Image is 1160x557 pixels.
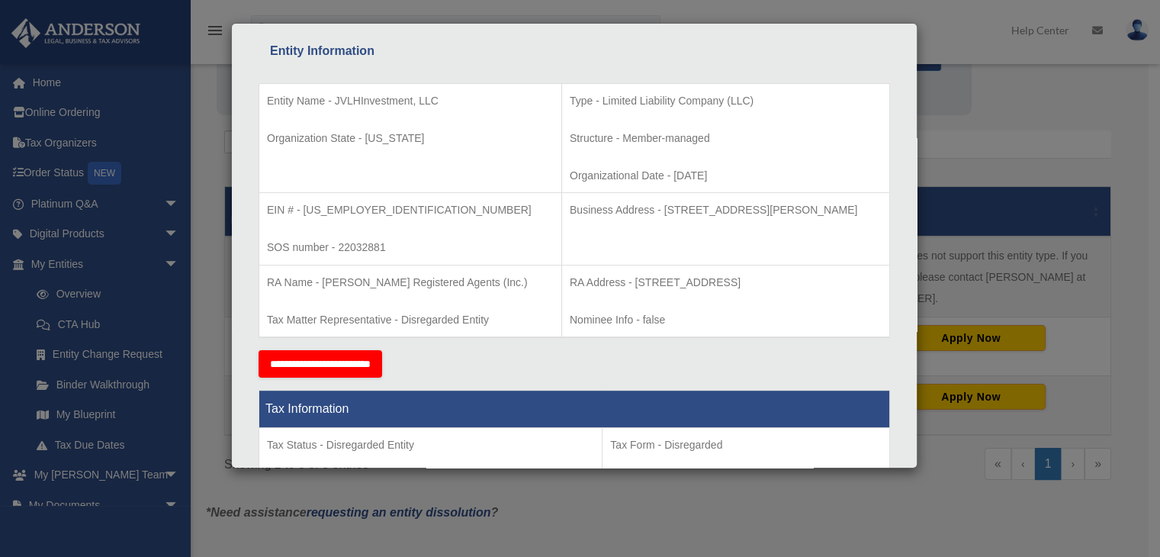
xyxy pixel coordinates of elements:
[259,428,602,541] td: Tax Period Type - Calendar Year
[570,166,882,185] p: Organizational Date - [DATE]
[267,238,554,257] p: SOS number - 22032881
[267,311,554,330] p: Tax Matter Representative - Disregarded Entity
[267,436,594,455] p: Tax Status - Disregarded Entity
[570,92,882,111] p: Type - Limited Liability Company (LLC)
[570,273,882,292] p: RA Address - [STREET_ADDRESS]
[267,92,554,111] p: Entity Name - JVLHInvestment, LLC
[570,129,882,148] p: Structure - Member-managed
[267,129,554,148] p: Organization State - [US_STATE]
[570,311,882,330] p: Nominee Info - false
[270,40,879,62] div: Entity Information
[259,391,890,428] th: Tax Information
[570,201,882,220] p: Business Address - [STREET_ADDRESS][PERSON_NAME]
[267,201,554,220] p: EIN # - [US_EMPLOYER_IDENTIFICATION_NUMBER]
[267,273,554,292] p: RA Name - [PERSON_NAME] Registered Agents (Inc.)
[610,436,882,455] p: Tax Form - Disregarded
